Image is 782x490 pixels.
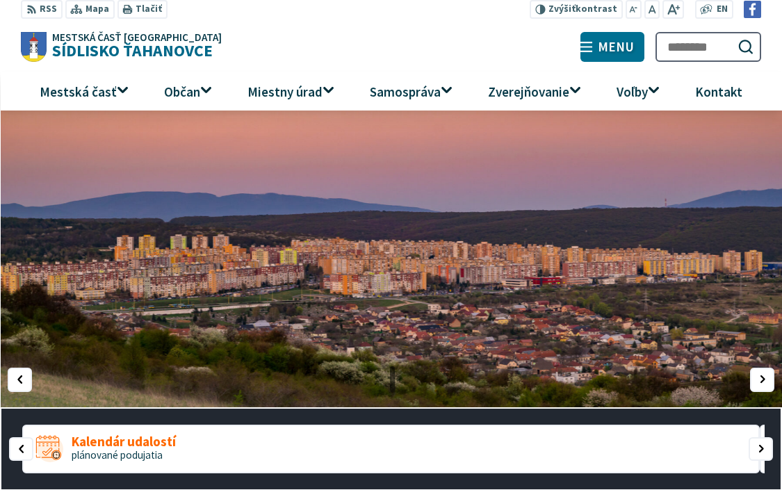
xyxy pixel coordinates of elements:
[470,72,588,110] a: Zverejňovanie
[364,72,446,110] span: Samospráva
[598,42,634,52] span: Menu
[158,72,205,110] span: Občan
[21,72,135,110] a: Mestská časť
[548,3,617,15] span: kontrast
[34,72,122,110] span: Mestská časť
[352,72,459,110] a: Samospráva
[52,32,222,42] span: Mestská časť [GEOGRAPHIC_DATA]
[21,32,47,63] img: Prejsť na domovskú stránku
[744,1,761,18] img: Prejsť na Facebook stránku
[642,78,666,101] button: Otvoriť podmenu pre
[136,3,162,15] span: Tlačiť
[598,72,667,110] a: Voľby
[111,78,135,101] button: Otvoriť podmenu pre
[195,78,218,101] button: Otvoriť podmenu pre
[690,72,748,110] span: Kontakt
[229,72,341,110] a: Miestny úrad
[40,2,57,17] span: RSS
[677,72,761,110] a: Kontakt
[72,434,176,449] span: Kalendár udalostí
[580,32,644,63] button: Menu
[548,3,576,15] span: Zvýšiť
[435,78,459,101] button: Otvoriť podmenu pre
[482,72,574,110] span: Zverejňovanie
[47,32,222,59] h1: Sídlisko Ťahanovce
[317,78,341,101] button: Otvoriť podmenu pre
[612,72,653,110] span: Voľby
[242,72,327,110] span: Miestny úrad
[21,32,222,63] a: Logo Sídlisko Ťahanovce, prejsť na domovskú stránku.
[145,72,218,110] a: Občan
[712,2,731,17] a: EN
[72,448,163,462] span: plánované podujatia
[564,78,587,101] button: Otvoriť podmenu pre Zverejňovanie
[717,2,728,17] span: EN
[85,2,109,17] span: Mapa
[22,425,759,473] a: Kalendár udalostí plánované podujatia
